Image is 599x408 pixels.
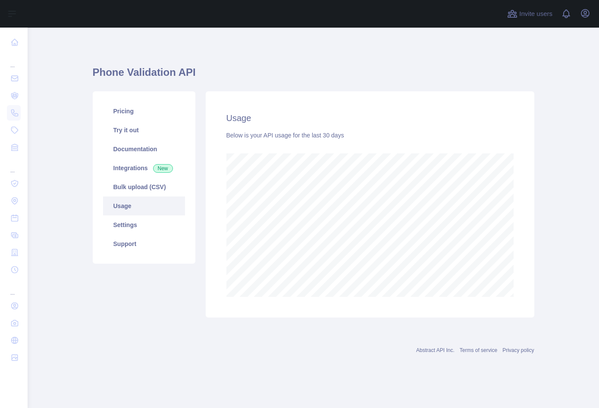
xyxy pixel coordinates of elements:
[502,347,534,353] a: Privacy policy
[103,215,185,234] a: Settings
[226,112,514,124] h2: Usage
[103,196,185,215] a: Usage
[103,140,185,159] a: Documentation
[460,347,497,353] a: Terms of service
[153,164,173,173] span: New
[103,121,185,140] a: Try it out
[7,157,21,174] div: ...
[7,52,21,69] div: ...
[505,7,554,21] button: Invite users
[226,131,514,140] div: Below is your API usage for the last 30 days
[103,159,185,178] a: Integrations New
[103,234,185,253] a: Support
[519,9,552,19] span: Invite users
[416,347,455,353] a: Abstract API Inc.
[103,178,185,196] a: Bulk upload (CSV)
[7,279,21,296] div: ...
[103,102,185,121] a: Pricing
[93,65,534,86] h1: Phone Validation API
